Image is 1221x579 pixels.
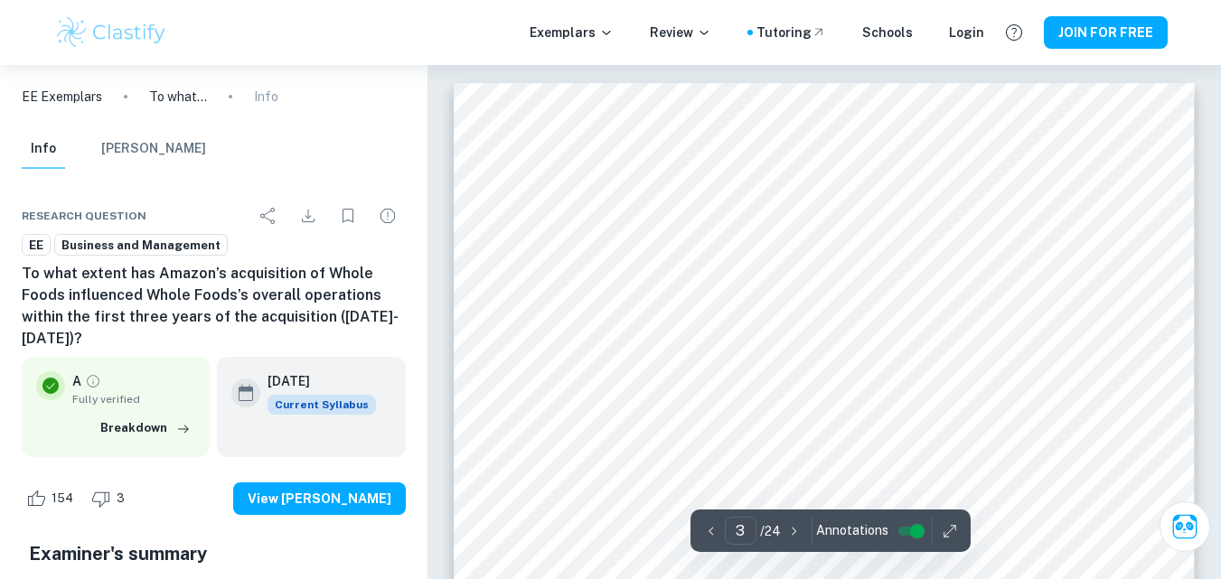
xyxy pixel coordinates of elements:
div: Report issue [370,198,406,234]
span: Annotations [816,521,888,540]
div: Download [290,198,326,234]
span: Research question [22,208,146,224]
span: Business and Management [55,237,227,255]
button: JOIN FOR FREE [1044,16,1168,49]
a: Tutoring [756,23,826,42]
a: Business and Management [54,234,228,257]
button: View [PERSON_NAME] [233,482,406,515]
a: Login [949,23,984,42]
div: Share [250,198,286,234]
span: 154 [42,490,83,508]
div: Bookmark [330,198,366,234]
button: Breakdown [96,415,195,442]
button: Ask Clai [1160,501,1210,552]
p: To what extent has Amazon’s acquisition of Whole Foods influenced Whole Foods’s overall operation... [149,87,207,107]
p: Info [254,87,278,107]
button: Help and Feedback [999,17,1029,48]
a: Grade fully verified [85,373,101,389]
p: Exemplars [530,23,614,42]
span: 3 [107,490,135,508]
h5: Examiner's summary [29,540,399,567]
p: A [72,371,81,391]
div: This exemplar is based on the current syllabus. Feel free to refer to it for inspiration/ideas wh... [268,395,376,415]
a: EE Exemplars [22,87,102,107]
span: Fully verified [72,391,195,407]
button: [PERSON_NAME] [101,129,206,169]
span: EE [23,237,50,255]
button: Info [22,129,65,169]
a: EE [22,234,51,257]
img: Clastify logo [54,14,169,51]
div: Dislike [87,484,135,513]
span: Current Syllabus [268,395,376,415]
h6: To what extent has Amazon’s acquisition of Whole Foods influenced Whole Foods’s overall operation... [22,263,406,350]
h6: [DATE] [268,371,362,391]
a: Schools [862,23,913,42]
p: Review [650,23,711,42]
div: Like [22,484,83,513]
p: / 24 [760,521,781,541]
